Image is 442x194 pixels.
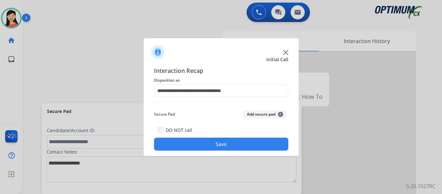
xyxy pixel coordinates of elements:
[243,110,287,118] button: Add secure pad+
[406,182,436,190] p: 0.20.1027RC
[154,138,288,151] button: Save
[154,110,175,118] span: Secure Pad
[154,76,288,84] span: Disposition as
[150,44,166,60] img: contactIcon
[278,112,283,117] span: +
[166,127,192,133] label: DO NOT call
[154,66,288,76] span: Interaction Recap
[154,102,288,103] img: contact-recap-line.svg
[266,56,288,63] span: Initial Call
